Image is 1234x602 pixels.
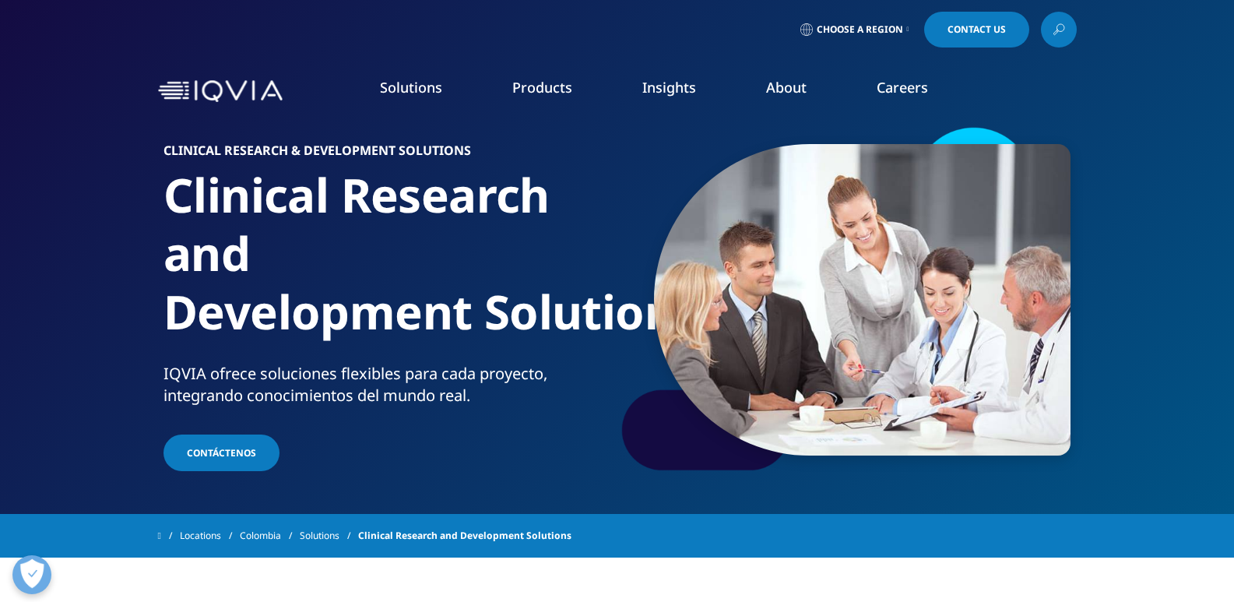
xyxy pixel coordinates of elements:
a: Solutions [380,78,442,97]
a: About [766,78,807,97]
span: Clinical Research and Development Solutions [358,522,571,550]
nav: Primary [289,55,1077,128]
button: Abrir preferencias [12,555,51,594]
div: IQVIA ofrece soluciones flexibles para cada proyecto, integrando conocimientos del mundo real. [163,363,611,407]
a: Careers [877,78,928,97]
h1: Clinical Research and Development Solutions [163,166,611,363]
span: Contáctenos [187,446,256,459]
a: Solutions [300,522,358,550]
a: Products [512,78,572,97]
a: Insights [642,78,696,97]
span: Contact Us [947,25,1006,34]
a: Colombia [240,522,300,550]
img: 011_doctors-meeting-with-businesspeople.jpg [654,144,1071,456]
a: Contáctenos [163,435,279,471]
a: Locations [180,522,240,550]
a: Contact Us [924,12,1029,48]
span: Choose a Region [817,23,903,36]
h6: Clinical Research & Development Solutions [163,144,611,166]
